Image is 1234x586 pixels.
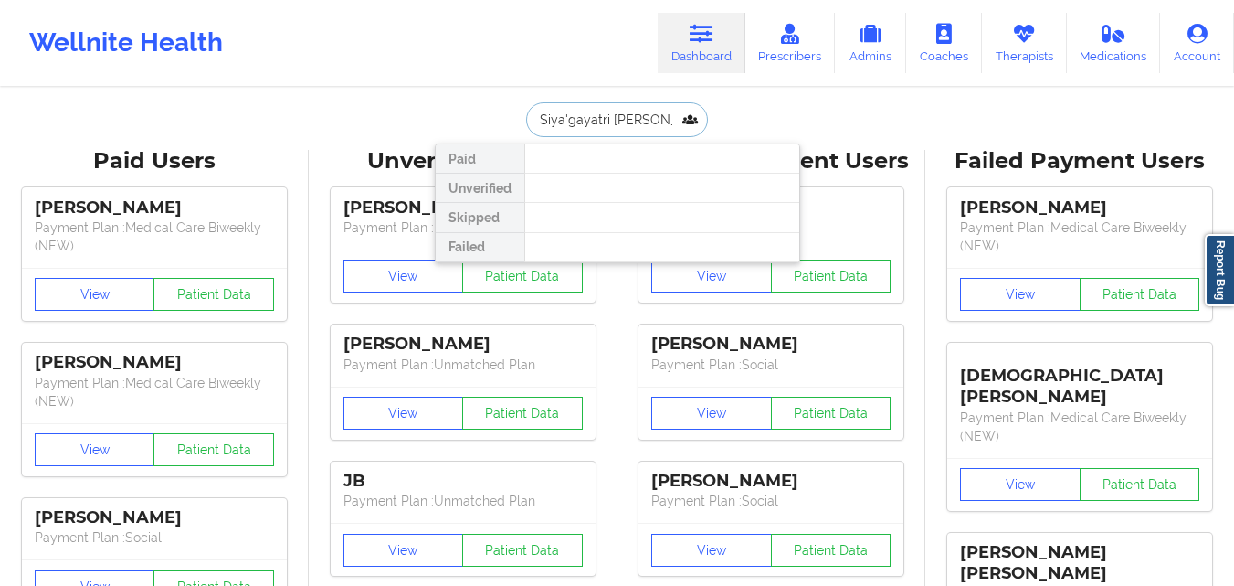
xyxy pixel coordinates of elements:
[436,203,524,232] div: Skipped
[960,468,1081,501] button: View
[462,397,583,430] button: Patient Data
[651,356,891,374] p: Payment Plan : Social
[651,534,772,567] button: View
[982,13,1067,73] a: Therapists
[462,534,583,567] button: Patient Data
[1160,13,1234,73] a: Account
[343,197,583,218] div: [PERSON_NAME]
[153,278,274,311] button: Patient Data
[35,433,155,466] button: View
[35,197,274,218] div: [PERSON_NAME]
[771,397,891,430] button: Patient Data
[343,492,583,510] p: Payment Plan : Unmatched Plan
[35,374,274,410] p: Payment Plan : Medical Care Biweekly (NEW)
[960,409,1199,445] p: Payment Plan : Medical Care Biweekly (NEW)
[960,218,1199,255] p: Payment Plan : Medical Care Biweekly (NEW)
[35,507,274,528] div: [PERSON_NAME]
[35,278,155,311] button: View
[938,147,1221,176] div: Failed Payment Users
[343,471,583,492] div: JB
[1080,278,1200,311] button: Patient Data
[343,356,583,374] p: Payment Plan : Unmatched Plan
[960,278,1081,311] button: View
[651,471,891,492] div: [PERSON_NAME]
[960,352,1199,408] div: [DEMOGRAPHIC_DATA][PERSON_NAME]
[835,13,906,73] a: Admins
[436,174,524,203] div: Unverified
[153,433,274,466] button: Patient Data
[1080,468,1200,501] button: Patient Data
[343,218,583,237] p: Payment Plan : Unmatched Plan
[35,352,274,373] div: [PERSON_NAME]
[343,260,464,293] button: View
[436,144,524,174] div: Paid
[745,13,836,73] a: Prescribers
[462,260,583,293] button: Patient Data
[343,534,464,567] button: View
[343,334,583,355] div: [PERSON_NAME]
[651,492,891,510] p: Payment Plan : Social
[1067,13,1161,73] a: Medications
[771,260,891,293] button: Patient Data
[1205,234,1234,306] a: Report Bug
[960,197,1199,218] div: [PERSON_NAME]
[651,260,772,293] button: View
[322,147,605,176] div: Unverified Users
[771,534,891,567] button: Patient Data
[906,13,982,73] a: Coaches
[960,542,1199,584] div: [PERSON_NAME] [PERSON_NAME]
[436,233,524,262] div: Failed
[35,218,274,255] p: Payment Plan : Medical Care Biweekly (NEW)
[35,528,274,547] p: Payment Plan : Social
[343,397,464,430] button: View
[13,147,296,176] div: Paid Users
[651,334,891,355] div: [PERSON_NAME]
[651,397,772,430] button: View
[658,13,745,73] a: Dashboard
